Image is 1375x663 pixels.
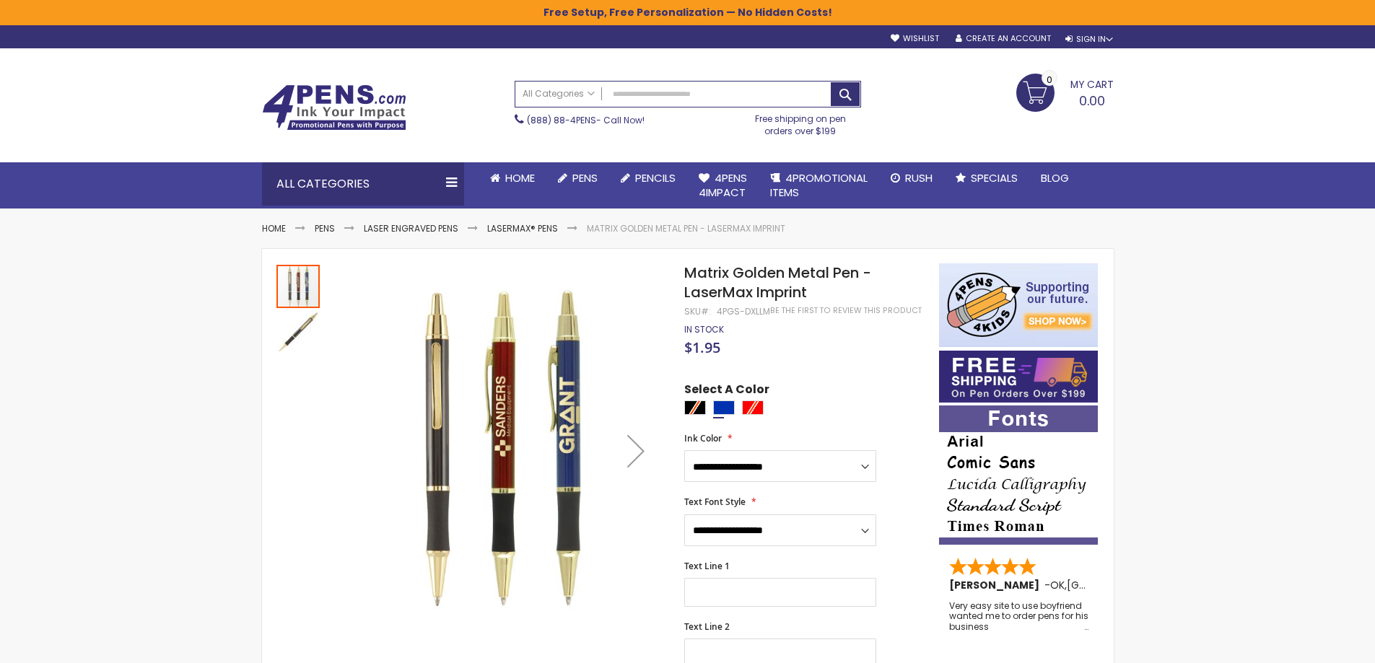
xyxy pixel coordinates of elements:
div: Sign In [1065,34,1113,45]
img: 4pens 4 kids [939,263,1098,347]
span: Text Line 1 [684,560,730,572]
span: In stock [684,323,724,335]
span: Rush [905,170,933,185]
a: Laser Engraved Pens [364,222,458,234]
div: Availability [684,324,724,335]
a: Pens [546,162,609,194]
span: All Categories [523,88,595,100]
span: Pencils [635,170,676,185]
div: Matrix Golden Metal Pen - LaserMax Imprint [276,308,320,353]
div: Next [607,263,665,638]
span: Text Font Style [684,496,746,508]
a: Blog [1029,162,1081,194]
a: 4Pens4impact [687,162,759,209]
span: - Call Now! [527,114,645,126]
iframe: Google Customer Reviews [1256,624,1375,663]
a: LaserMax® Pens [487,222,558,234]
span: [GEOGRAPHIC_DATA] [1067,578,1173,592]
a: Wishlist [891,33,939,44]
span: Select A Color [684,382,769,401]
a: All Categories [515,82,602,105]
span: [PERSON_NAME] [949,578,1044,592]
a: 0.00 0 [1016,74,1114,110]
strong: SKU [684,305,711,317]
span: 4PROMOTIONAL ITEMS [770,170,868,200]
a: Be the first to review this product [770,305,922,316]
span: 0.00 [1079,92,1105,110]
a: Rush [879,162,944,194]
div: Matrix Golden Metal Pen - LaserMax Imprint [276,263,321,308]
span: Specials [971,170,1018,185]
img: Matrix Golden Metal Pen - LaserMax Imprint [336,284,665,614]
a: Create an Account [956,33,1051,44]
a: Pencils [609,162,687,194]
div: 4PGS-DXLLM [717,306,770,317]
span: 4Pens 4impact [699,170,747,200]
div: Free shipping on pen orders over $199 [740,107,861,136]
span: 0 [1047,73,1052,87]
span: Ink Color [684,432,722,444]
li: Matrix Golden Metal Pen - LaserMax Imprint [587,223,785,234]
img: 4Pens Custom Pens and Promotional Products [262,84,406,131]
span: - , [1044,578,1173,592]
a: Home [262,222,286,234]
div: Very easy site to use boyfriend wanted me to order pens for his business [949,601,1089,632]
div: Blue [713,400,735,415]
span: Text Line 2 [684,620,730,633]
span: $1.95 [684,338,720,357]
span: Home [505,170,535,185]
a: Specials [944,162,1029,194]
a: Home [479,162,546,194]
img: Free shipping on orders over $199 [939,351,1098,403]
a: 4PROMOTIONALITEMS [759,162,879,209]
span: Matrix Golden Metal Pen - LaserMax Imprint [684,263,871,302]
img: font-personalization-examples [939,405,1098,545]
span: Pens [572,170,598,185]
span: Blog [1041,170,1069,185]
div: All Categories [262,162,464,206]
img: Matrix Golden Metal Pen - LaserMax Imprint [276,309,320,353]
a: Pens [315,222,335,234]
span: OK [1050,578,1065,592]
a: (888) 88-4PENS [527,114,596,126]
